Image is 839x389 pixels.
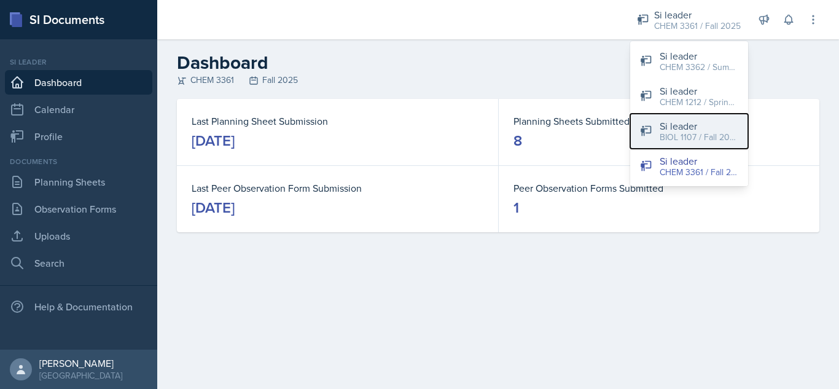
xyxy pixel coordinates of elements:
a: Search [5,251,152,275]
div: [PERSON_NAME] [39,357,122,369]
button: Si leader CHEM 3362 / Summer 2025 [630,44,748,79]
dt: Last Peer Observation Form Submission [192,181,483,195]
a: Planning Sheets [5,170,152,194]
div: [DATE] [192,131,235,151]
div: Si leader [660,119,738,133]
div: 8 [513,131,522,151]
dt: Peer Observation Forms Submitted [513,181,805,195]
div: [DATE] [192,198,235,218]
div: Help & Documentation [5,294,152,319]
dt: Planning Sheets Submitted [513,114,805,128]
div: Si leader [660,84,738,98]
button: Si leader BIOL 1107 / Fall 2025 [630,114,748,149]
button: Si leader CHEM 3361 / Fall 2025 [630,149,748,184]
a: Observation Forms [5,197,152,221]
div: Documents [5,156,152,167]
div: Si leader [660,49,738,63]
div: [GEOGRAPHIC_DATA] [39,369,122,382]
div: BIOL 1107 / Fall 2025 [660,131,738,144]
a: Calendar [5,97,152,122]
dt: Last Planning Sheet Submission [192,114,483,128]
div: Si leader [660,154,738,168]
div: CHEM 3361 / Fall 2025 [654,20,741,33]
div: 1 [513,198,519,218]
button: Si leader CHEM 1212 / Spring 2025 [630,79,748,114]
div: CHEM 3361 Fall 2025 [177,74,819,87]
a: Dashboard [5,70,152,95]
div: Si leader [5,57,152,68]
a: Uploads [5,224,152,248]
h2: Dashboard [177,52,819,74]
a: Profile [5,124,152,149]
div: CHEM 1212 / Spring 2025 [660,96,738,109]
div: Si leader [654,7,741,22]
div: CHEM 3361 / Fall 2025 [660,166,738,179]
div: CHEM 3362 / Summer 2025 [660,61,738,74]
